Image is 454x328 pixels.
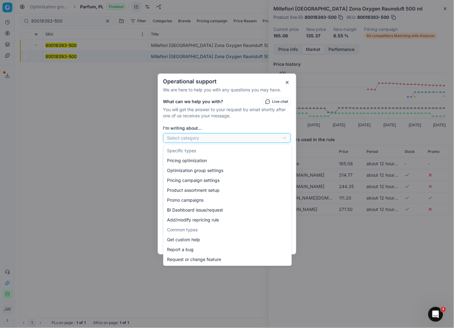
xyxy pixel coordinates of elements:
iframe: Intercom live chat [428,307,443,322]
span: Product assortment setup [167,187,220,193]
span: Add/modify repricing rule [167,217,219,223]
span: Get custom help [167,237,200,243]
span: Promo campaigns [167,197,204,203]
span: BI Dashboard issue/request [167,207,223,213]
div: Common types [165,225,290,235]
span: Pricing campaign settings [167,177,220,183]
div: Specific types [165,146,290,156]
span: Report a bug [167,246,194,253]
span: 1 [441,307,446,312]
span: Optimization group settings [167,167,224,174]
span: Pricing optimization [167,158,207,164]
span: Request or change feature [167,256,221,263]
